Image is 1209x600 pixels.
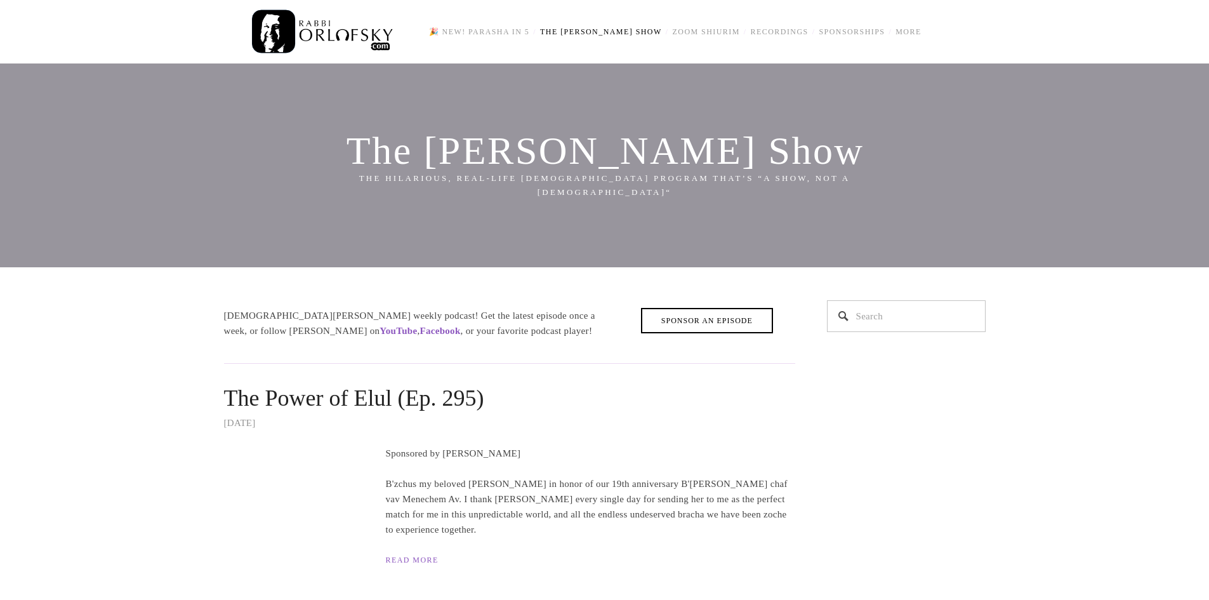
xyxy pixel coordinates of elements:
p: B'zchus my beloved [PERSON_NAME] in honor of our 19th anniversary B'[PERSON_NAME] chaf vav Menech... [224,476,795,537]
a: Recordings [747,23,812,40]
h1: The [PERSON_NAME] Show [224,131,987,171]
span: / [812,27,816,36]
a: The Power of Elul (Ep. 295) [224,385,484,411]
a: 🎉 NEW! Parasha in 5 [425,23,534,40]
img: RabbiOrlofsky.com [252,7,393,57]
p: [DEMOGRAPHIC_DATA][PERSON_NAME] weekly podcast! Get the latest episode once a week, or follow [PE... [224,308,795,338]
a: Zoom Shiurim [669,23,744,40]
span: / [889,27,892,36]
p: Sponsored by [PERSON_NAME] [224,446,795,461]
a: Read More [386,556,439,564]
a: Sponsorships [815,23,889,40]
a: More [892,23,925,40]
a: Facebook [420,326,460,336]
span: / [744,27,747,36]
span: / [666,27,669,36]
a: [DATE] [224,418,256,428]
p: The hilarious, real-life [DEMOGRAPHIC_DATA] program that’s “a show, not a [DEMOGRAPHIC_DATA]“ [300,171,909,200]
div: Sponsor an Episode [641,308,773,333]
input: Search [827,300,986,332]
a: The [PERSON_NAME] Show [536,23,666,40]
span: / [533,27,536,36]
a: YouTube [380,326,417,336]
